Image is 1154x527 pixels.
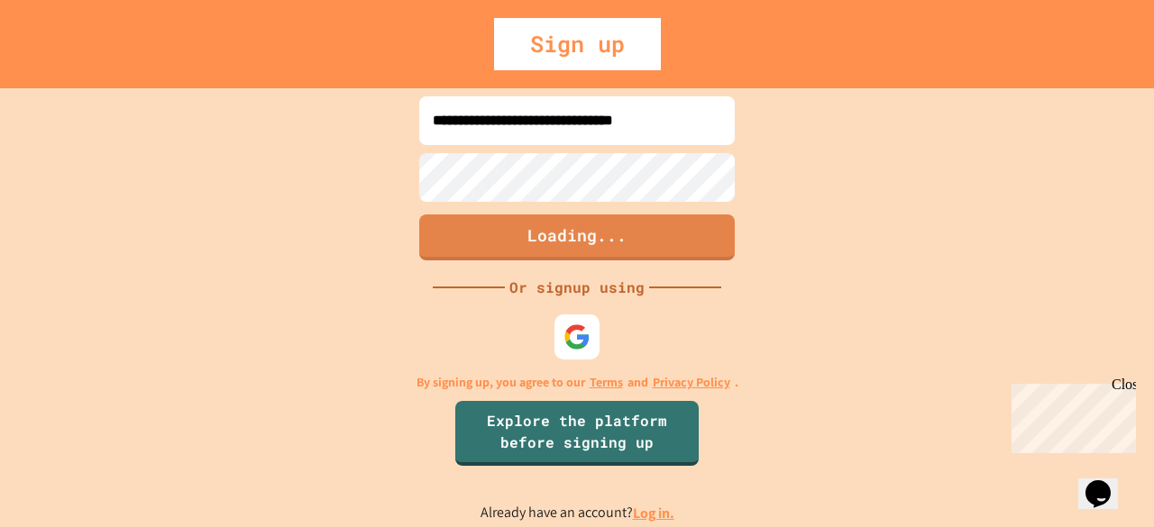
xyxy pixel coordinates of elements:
a: Log in. [633,504,674,522]
p: Already have an account? [481,502,674,524]
div: Chat with us now!Close [7,7,124,114]
div: Or signup using [505,277,649,298]
p: By signing up, you agree to our and . [417,373,738,392]
div: Sign up [494,18,661,70]
button: Loading... [419,214,735,260]
img: google-icon.svg [563,323,591,350]
iframe: chat widget [1004,377,1136,453]
a: Terms [590,373,623,392]
a: Privacy Policy [653,373,730,392]
a: Explore the platform before signing up [455,401,699,466]
iframe: chat widget [1078,455,1136,509]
